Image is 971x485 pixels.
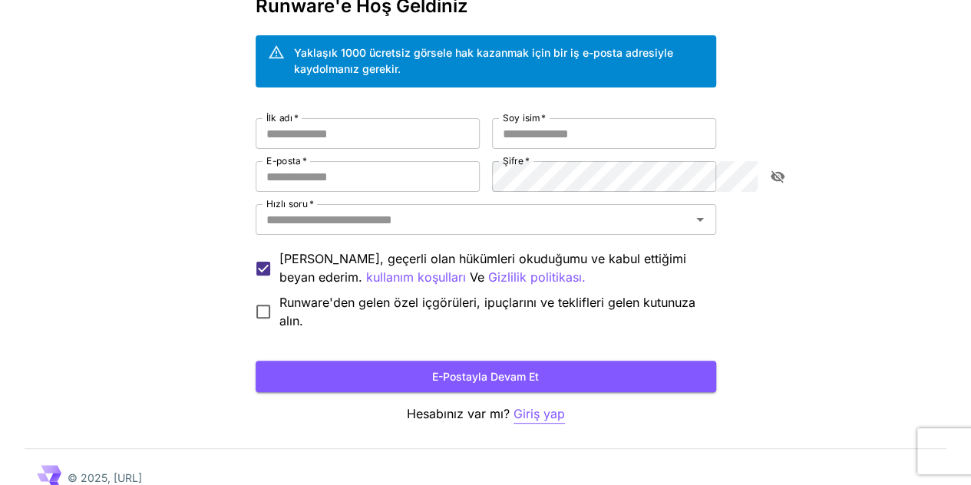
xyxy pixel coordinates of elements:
font: Hesabınız var mı? [407,406,510,421]
button: Giriş yap [514,404,565,424]
button: Açık [689,209,711,230]
font: İlk adı [266,112,292,124]
font: Şifre [503,155,523,167]
button: şifre görünürlüğünü değiştir [764,163,791,190]
font: Ve [470,269,484,285]
font: © 2025, [URL] [68,471,142,484]
button: [PERSON_NAME], geçerli olan hükümleri okuduğumu ve kabul ettiğimi beyan ederim. kullanım koşullar... [488,268,586,287]
button: [PERSON_NAME], geçerli olan hükümleri okuduğumu ve kabul ettiğimi beyan ederim. Ve Gizlilik polit... [366,268,466,287]
font: Soy isim [503,112,540,124]
font: Gizlilik politikası. [488,269,586,285]
font: kullanım koşulları [366,269,466,285]
font: [PERSON_NAME], geçerli olan hükümleri okuduğumu ve kabul ettiğimi beyan ederim. [279,251,686,285]
font: Giriş yap [514,406,565,421]
font: Hızlı soru [266,198,307,210]
button: E-postayla devam et [256,361,716,392]
font: Runware'den gelen özel içgörüleri, ipuçlarını ve teklifleri gelen kutunuza alın. [279,295,695,328]
font: E-postayla devam et [432,370,539,383]
font: E-posta [266,155,300,167]
font: Yaklaşık 1000 ücretsiz görsele hak kazanmak için bir iş e-posta adresiyle kaydolmanız gerekir. [294,46,673,75]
